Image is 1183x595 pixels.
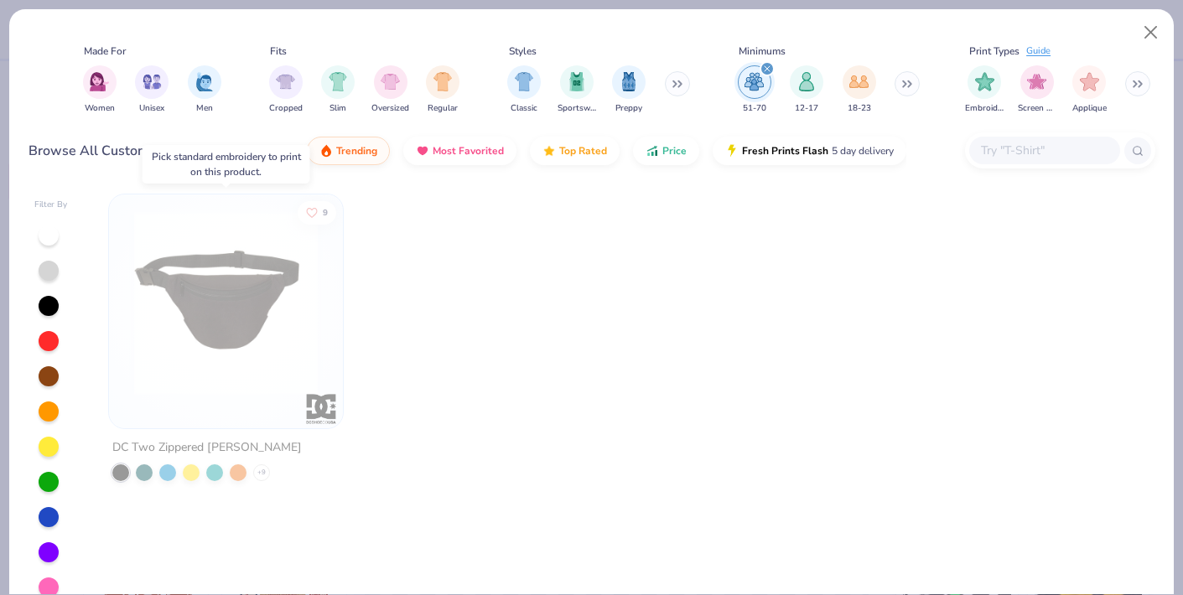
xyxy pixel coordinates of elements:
[126,211,326,395] img: a7a9f697-6c77-4752-a8bd-05224ea575e5
[843,65,876,115] button: filter button
[139,102,164,115] span: Unisex
[371,65,409,115] div: filter for Oversized
[515,72,534,91] img: Classic Image
[428,102,458,115] span: Regular
[1018,102,1056,115] span: Screen Print
[745,72,764,91] img: 51-70 Image
[371,102,409,115] span: Oversized
[832,142,894,161] span: 5 day delivery
[713,137,906,165] button: Fresh Prints Flash5 day delivery
[790,65,823,115] div: filter for 12-17
[1072,102,1107,115] span: Applique
[1072,65,1107,115] button: filter button
[1135,17,1167,49] button: Close
[112,437,302,458] div: DC Two Zippered [PERSON_NAME]
[507,65,541,115] button: filter button
[426,65,459,115] button: filter button
[615,102,642,115] span: Preppy
[433,144,504,158] span: Most Favorited
[143,72,162,91] img: Unisex Image
[975,72,994,91] img: Embroidery Image
[843,65,876,115] div: filter for 18-23
[269,102,303,115] span: Cropped
[403,137,516,165] button: Most Favorited
[329,102,346,115] span: Slim
[1027,72,1046,91] img: Screen Print Image
[738,65,771,115] button: filter button
[270,44,287,59] div: Fits
[558,102,596,115] span: Sportswear
[742,144,828,158] span: Fresh Prints Flash
[188,65,221,115] button: filter button
[848,102,871,115] span: 18-23
[426,65,459,115] div: filter for Regular
[29,141,242,161] div: Browse All Customizable Products
[323,208,328,216] span: 9
[965,65,1004,115] button: filter button
[969,44,1020,59] div: Print Types
[612,65,646,115] button: filter button
[743,102,766,115] span: 51-70
[416,144,429,158] img: most_fav.gif
[739,44,786,59] div: Minimums
[1026,44,1051,59] div: Guide
[83,65,117,115] button: filter button
[1018,65,1056,115] div: filter for Screen Print
[849,72,869,91] img: 18-23 Image
[433,72,453,91] img: Regular Image
[319,144,333,158] img: trending.gif
[83,65,117,115] div: filter for Women
[188,65,221,115] div: filter for Men
[298,200,336,224] button: Like
[1080,72,1099,91] img: Applique Image
[321,65,355,115] div: filter for Slim
[307,137,390,165] button: Trending
[85,102,115,115] span: Women
[269,65,303,115] button: filter button
[1072,65,1107,115] div: filter for Applique
[790,65,823,115] button: filter button
[196,102,213,115] span: Men
[558,65,596,115] button: filter button
[336,144,377,158] span: Trending
[509,44,537,59] div: Styles
[738,65,771,115] div: filter for 51-70
[662,144,687,158] span: Price
[797,72,816,91] img: 12-17 Image
[34,199,68,211] div: Filter By
[269,65,303,115] div: filter for Cropped
[371,65,409,115] button: filter button
[620,72,638,91] img: Preppy Image
[84,44,126,59] div: Made For
[321,65,355,115] button: filter button
[979,141,1108,160] input: Try "T-Shirt"
[195,72,214,91] img: Men Image
[152,149,301,179] div: Pick standard embroidery to print on this product.
[568,72,586,91] img: Sportswear Image
[725,144,739,158] img: flash.gif
[90,72,109,91] img: Women Image
[381,72,400,91] img: Oversized Image
[795,102,818,115] span: 12-17
[612,65,646,115] div: filter for Preppy
[530,137,620,165] button: Top Rated
[507,65,541,115] div: filter for Classic
[965,102,1004,115] span: Embroidery
[276,72,295,91] img: Cropped Image
[257,467,266,477] span: + 9
[135,65,169,115] div: filter for Unisex
[633,137,699,165] button: Price
[511,102,537,115] span: Classic
[1018,65,1056,115] button: filter button
[329,72,347,91] img: Slim Image
[965,65,1004,115] div: filter for Embroidery
[304,391,338,425] img: DC logo
[559,144,607,158] span: Top Rated
[542,144,556,158] img: TopRated.gif
[558,65,596,115] div: filter for Sportswear
[135,65,169,115] button: filter button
